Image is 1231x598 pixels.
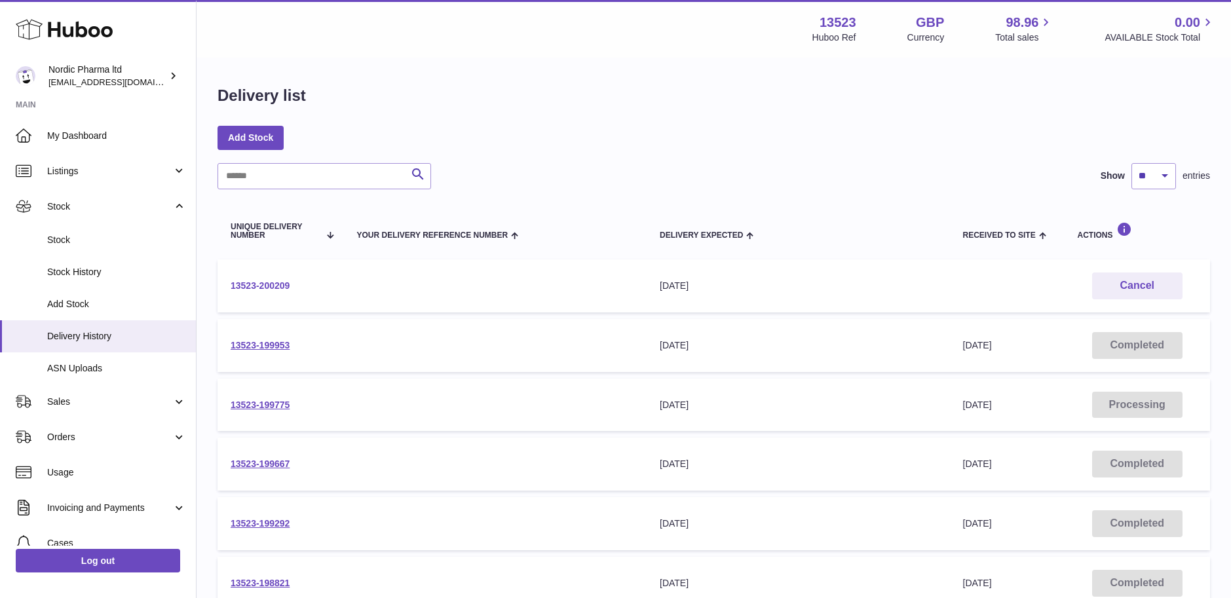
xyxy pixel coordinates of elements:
span: [DATE] [963,400,992,410]
span: Your Delivery Reference Number [357,231,508,240]
span: Cases [47,537,186,550]
span: Unique Delivery Number [231,223,319,240]
div: [DATE] [660,339,937,352]
a: 13523-198821 [231,578,290,588]
span: Invoicing and Payments [47,502,172,514]
span: Orders [47,431,172,443]
span: Sales [47,396,172,408]
span: AVAILABLE Stock Total [1105,31,1215,44]
span: entries [1183,170,1210,182]
div: Huboo Ref [812,31,856,44]
div: [DATE] [660,399,937,411]
span: Listings [47,165,172,178]
span: [DATE] [963,578,992,588]
span: Delivery History [47,330,186,343]
a: 13523-199667 [231,458,290,469]
span: Stock [47,200,172,213]
div: [DATE] [660,458,937,470]
img: chika.alabi@nordicpharma.com [16,66,35,86]
a: Add Stock [218,126,284,149]
label: Show [1101,170,1125,182]
strong: 13523 [820,14,856,31]
strong: GBP [916,14,944,31]
a: 13523-200209 [231,280,290,291]
span: Usage [47,466,186,479]
div: Currency [907,31,945,44]
div: Actions [1078,222,1198,240]
span: Stock History [47,266,186,278]
div: [DATE] [660,517,937,530]
a: 13523-199775 [231,400,290,410]
span: Total sales [995,31,1053,44]
h1: Delivery list [218,85,306,106]
a: 0.00 AVAILABLE Stock Total [1105,14,1215,44]
span: [DATE] [963,340,992,350]
a: 98.96 Total sales [995,14,1053,44]
span: My Dashboard [47,130,186,142]
button: Cancel [1092,272,1183,299]
a: 13523-199292 [231,518,290,529]
span: Delivery Expected [660,231,743,240]
span: Add Stock [47,298,186,310]
span: 0.00 [1175,14,1200,31]
span: ASN Uploads [47,362,186,375]
span: Stock [47,234,186,246]
a: 13523-199953 [231,340,290,350]
span: [DATE] [963,518,992,529]
div: [DATE] [660,577,937,589]
span: 98.96 [1006,14,1038,31]
div: [DATE] [660,280,937,292]
span: [EMAIL_ADDRESS][DOMAIN_NAME] [48,77,193,87]
a: Log out [16,549,180,572]
div: Nordic Pharma ltd [48,64,166,88]
span: Received to Site [963,231,1036,240]
span: [DATE] [963,458,992,469]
